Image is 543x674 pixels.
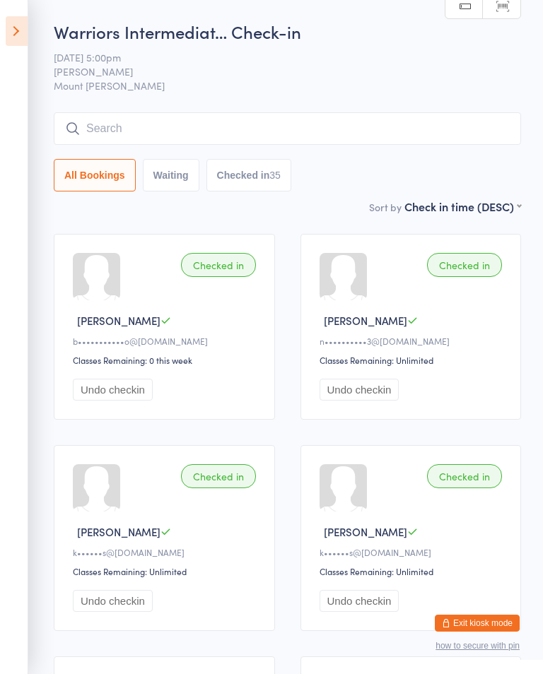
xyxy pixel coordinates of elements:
[435,615,520,632] button: Exit kiosk mode
[73,590,153,612] button: Undo checkin
[73,565,260,577] div: Classes Remaining: Unlimited
[320,335,507,347] div: n••••••••••3@[DOMAIN_NAME]
[324,313,407,328] span: [PERSON_NAME]
[320,379,399,401] button: Undo checkin
[181,464,256,488] div: Checked in
[54,78,521,93] span: Mount [PERSON_NAME]
[73,379,153,401] button: Undo checkin
[320,546,507,558] div: k••••••s@[DOMAIN_NAME]
[269,170,281,181] div: 35
[324,524,407,539] span: [PERSON_NAME]
[206,159,291,191] button: Checked in35
[77,524,160,539] span: [PERSON_NAME]
[320,354,507,366] div: Classes Remaining: Unlimited
[73,546,260,558] div: k••••••s@[DOMAIN_NAME]
[73,335,260,347] div: b•••••••••••o@[DOMAIN_NAME]
[77,313,160,328] span: [PERSON_NAME]
[404,199,521,214] div: Check in time (DESC)
[427,464,502,488] div: Checked in
[181,253,256,277] div: Checked in
[143,159,199,191] button: Waiting
[369,200,402,214] label: Sort by
[54,159,136,191] button: All Bookings
[54,20,521,43] h2: Warriors Intermediat… Check-in
[436,641,520,651] button: how to secure with pin
[320,590,399,612] button: Undo checkin
[427,253,502,277] div: Checked in
[320,565,507,577] div: Classes Remaining: Unlimited
[54,50,499,64] span: [DATE] 5:00pm
[73,354,260,366] div: Classes Remaining: 0 this week
[54,64,499,78] span: [PERSON_NAME]
[54,112,521,145] input: Search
